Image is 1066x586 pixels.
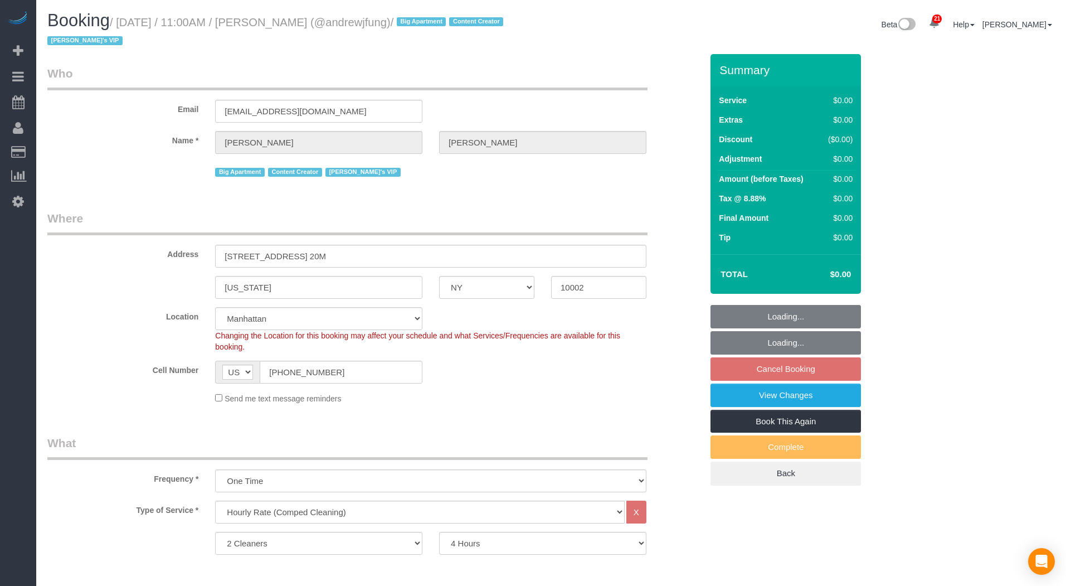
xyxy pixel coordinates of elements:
a: View Changes [710,384,861,407]
h3: Summary [719,64,855,76]
label: Email [39,100,207,115]
label: Tax @ 8.88% [719,193,766,204]
div: $0.00 [823,193,853,204]
input: Last Name [439,131,646,154]
div: $0.00 [823,232,853,243]
span: Booking [47,11,110,30]
a: Beta [882,20,916,29]
label: Amount (before Taxes) [719,173,803,185]
span: Content Creator [268,168,322,177]
div: $0.00 [823,173,853,185]
input: Zip Code [551,276,646,299]
label: Name * [39,131,207,146]
label: Address [39,245,207,260]
div: $0.00 [823,114,853,125]
input: First Name [215,131,422,154]
img: Automaid Logo [7,11,29,27]
strong: Total [721,269,748,279]
span: [PERSON_NAME]'s VIP [47,36,123,45]
a: Help [953,20,975,29]
legend: What [47,435,648,460]
input: Email [215,100,422,123]
a: Book This Again [710,410,861,433]
div: Open Intercom Messenger [1028,548,1055,575]
a: [PERSON_NAME] [982,20,1052,29]
div: ($0.00) [823,134,853,145]
label: Cell Number [39,361,207,376]
label: Final Amount [719,212,768,224]
label: Frequency * [39,469,207,485]
div: $0.00 [823,153,853,164]
a: Back [710,462,861,485]
span: Big Apartment [215,168,265,177]
h4: $0.00 [797,270,851,279]
legend: Who [47,65,648,90]
span: Big Apartment [397,17,446,26]
label: Adjustment [719,153,762,164]
label: Tip [719,232,731,243]
label: Type of Service * [39,501,207,516]
span: Content Creator [449,17,503,26]
legend: Where [47,210,648,235]
img: New interface [897,18,916,32]
label: Service [719,95,747,106]
div: $0.00 [823,95,853,106]
span: 21 [932,14,942,23]
small: / [DATE] / 11:00AM / [PERSON_NAME] (@andrewjfung) [47,16,507,47]
a: 21 [923,11,945,36]
label: Discount [719,134,752,145]
input: Cell Number [260,361,422,384]
label: Location [39,307,207,322]
span: Changing the Location for this booking may affect your schedule and what Services/Frequencies are... [215,331,620,351]
label: Extras [719,114,743,125]
span: Send me text message reminders [225,394,341,403]
span: [PERSON_NAME]'s VIP [325,168,401,177]
div: $0.00 [823,212,853,224]
input: City [215,276,422,299]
